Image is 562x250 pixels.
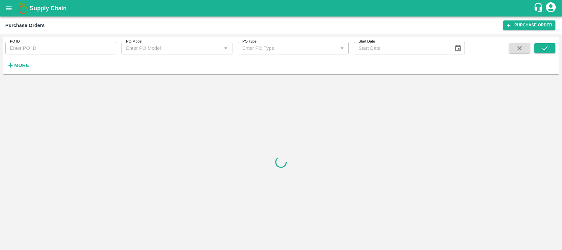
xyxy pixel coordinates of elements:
input: Enter PO ID [5,42,116,54]
input: Enter PO Model [123,44,220,52]
b: Supply Chain [30,5,67,12]
div: Purchase Orders [5,21,45,30]
a: Purchase Order [503,20,555,30]
div: customer-support [533,2,545,14]
a: Supply Chain [30,4,533,13]
label: PO Model [126,39,143,44]
div: account of current user [545,1,557,15]
input: Enter PO Type [240,44,336,52]
button: Open [338,44,346,52]
button: More [5,60,31,71]
input: Start Date [354,42,449,54]
label: PO ID [10,39,20,44]
img: logo [16,2,30,15]
label: Start Date [359,39,375,44]
strong: More [14,63,29,68]
button: Choose date [452,42,464,54]
button: open drawer [1,1,16,16]
button: Open [222,44,230,52]
label: PO Type [242,39,256,44]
